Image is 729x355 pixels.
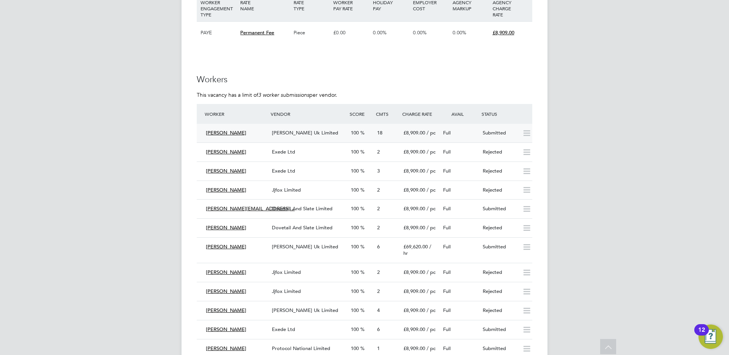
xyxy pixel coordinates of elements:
[351,326,359,333] span: 100
[206,269,246,275] span: [PERSON_NAME]
[427,269,435,275] span: / pc
[493,29,514,36] span: £8,909.00
[272,205,332,212] span: Dovetail And Slate Limited
[272,345,330,352] span: Protocol National Limited
[480,127,519,139] div: Submitted
[480,323,519,336] div: Submitted
[480,241,519,253] div: Submitted
[199,22,238,44] div: PAYE
[427,168,435,174] span: / pc
[351,205,359,212] span: 100
[377,187,380,193] span: 2
[403,243,428,250] span: £69,620.00
[272,307,338,313] span: [PERSON_NAME] Uk Limited
[206,243,246,250] span: [PERSON_NAME]
[440,107,480,121] div: Avail
[403,288,425,294] span: £8,909.00
[480,146,519,158] div: Rejected
[377,345,380,352] span: 1
[206,307,246,313] span: [PERSON_NAME]
[427,345,435,352] span: / pc
[427,130,435,136] span: / pc
[377,205,380,212] span: 2
[403,205,425,212] span: £8,909.00
[206,149,246,155] span: [PERSON_NAME]
[272,224,332,231] span: Dovetail And Slate Limited
[272,243,338,250] span: [PERSON_NAME] Uk Limited
[453,29,466,36] span: 0.00%
[377,243,380,250] span: 6
[240,29,274,36] span: Permanent Fee
[480,342,519,355] div: Submitted
[480,203,519,215] div: Submitted
[351,149,359,155] span: 100
[403,224,425,231] span: £8,909.00
[443,205,451,212] span: Full
[403,269,425,275] span: £8,909.00
[427,224,435,231] span: / pc
[377,224,380,231] span: 2
[480,165,519,177] div: Rejected
[377,269,380,275] span: 2
[206,130,246,136] span: [PERSON_NAME]
[443,326,451,333] span: Full
[443,345,451,352] span: Full
[351,224,359,231] span: 100
[403,307,425,313] span: £8,909.00
[443,307,451,313] span: Full
[403,243,431,256] span: / hr
[272,288,301,294] span: Jjfox Limited
[373,29,387,36] span: 0.00%
[206,205,295,212] span: [PERSON_NAME][EMAIL_ADDRESS]…
[206,345,246,352] span: [PERSON_NAME]
[377,149,380,155] span: 2
[443,243,451,250] span: Full
[480,107,532,121] div: Status
[403,345,425,352] span: £8,909.00
[427,187,435,193] span: / pc
[203,107,269,121] div: Worker
[698,325,723,349] button: Open Resource Center, 12 new notifications
[258,91,309,98] em: 3 worker submissions
[272,168,295,174] span: Exede Ltd
[197,91,532,98] p: This vacancy has a limit of per vendor.
[377,288,380,294] span: 2
[351,269,359,275] span: 100
[427,149,435,155] span: / pc
[443,224,451,231] span: Full
[480,266,519,279] div: Rejected
[443,269,451,275] span: Full
[351,288,359,294] span: 100
[272,187,301,193] span: Jjfox Limited
[331,22,371,44] div: £0.00
[443,130,451,136] span: Full
[427,205,435,212] span: / pc
[197,74,532,85] h3: Workers
[348,107,374,121] div: Score
[206,168,246,174] span: [PERSON_NAME]
[480,304,519,317] div: Rejected
[427,326,435,333] span: / pc
[403,130,425,136] span: £8,909.00
[413,29,427,36] span: 0.00%
[443,168,451,174] span: Full
[206,326,246,333] span: [PERSON_NAME]
[480,222,519,234] div: Rejected
[351,130,359,136] span: 100
[427,307,435,313] span: / pc
[351,307,359,313] span: 100
[377,130,382,136] span: 18
[272,326,295,333] span: Exede Ltd
[351,168,359,174] span: 100
[443,187,451,193] span: Full
[377,307,380,313] span: 4
[206,224,246,231] span: [PERSON_NAME]
[427,288,435,294] span: / pc
[272,269,301,275] span: Jjfox Limited
[480,184,519,197] div: Rejected
[206,288,246,294] span: [PERSON_NAME]
[272,130,338,136] span: [PERSON_NAME] Uk Limited
[443,149,451,155] span: Full
[443,288,451,294] span: Full
[377,168,380,174] span: 3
